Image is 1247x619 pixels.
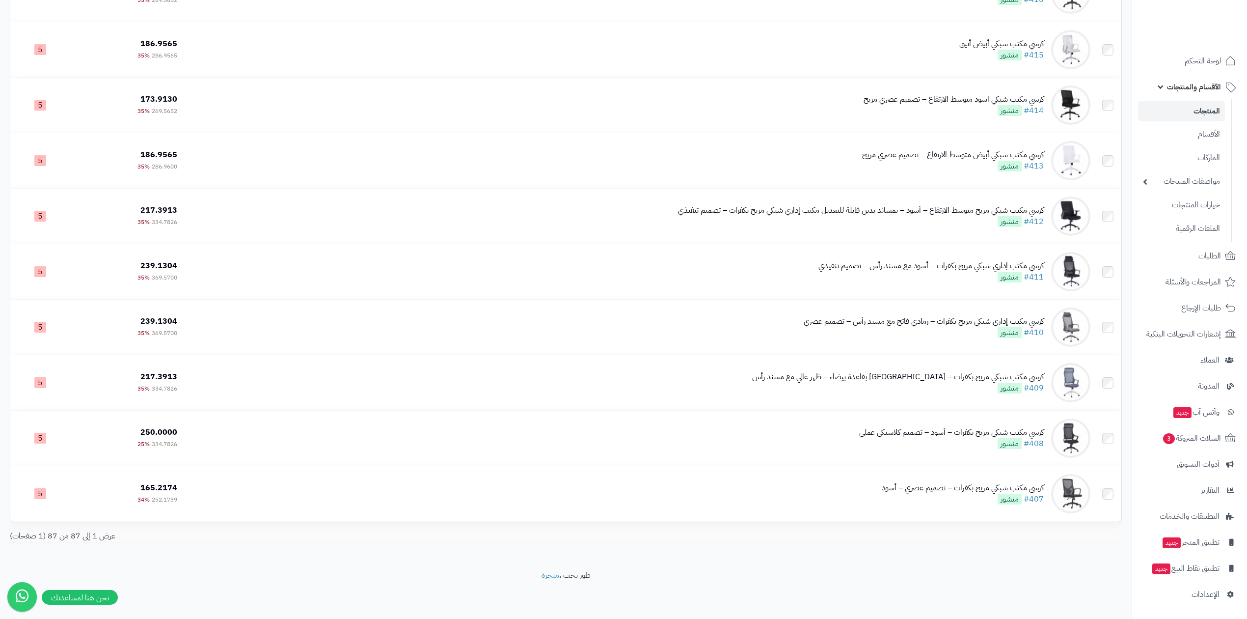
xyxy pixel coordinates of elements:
span: منشور [998,272,1022,282]
a: السلات المتروكة3 [1138,426,1241,450]
span: 35% [137,273,150,282]
span: 186.9565 [140,38,177,50]
a: المدونة [1138,374,1241,398]
img: كرسي مكتب شبكي مريح متوسط الارتفاع – أسود – بمساند يدين قابلة للتعديل مكتب إداري شبكي مريح بكفرات... [1051,197,1090,236]
span: 5 [34,322,46,333]
span: 5 [34,266,46,277]
img: كرسي مكتب إداري شبكي مريح بكفرات – أسود مع مسند رأس – تصميم تنفيذي [1051,252,1090,291]
span: أدوات التسويق [1177,457,1220,471]
a: الملفات الرقمية [1138,218,1225,239]
span: 5 [34,433,46,444]
a: مواصفات المنتجات [1138,171,1225,192]
span: إشعارات التحويلات البنكية [1146,327,1221,341]
img: كرسي مكتب شبكي مريح بكفرات – تصميم عصري – أسود [1051,474,1090,513]
span: 3 [1163,433,1175,445]
span: منشور [998,327,1022,338]
span: الإعدادات [1192,588,1220,601]
a: المراجعات والأسئلة [1138,270,1241,294]
span: 286.9600 [152,162,177,171]
span: 269.5652 [152,107,177,115]
span: 35% [137,51,150,60]
span: 35% [137,162,150,171]
span: السلات المتروكة [1162,431,1221,445]
a: أدوات التسويق [1138,452,1241,476]
span: لوحة التحكم [1185,54,1221,68]
span: المراجعات والأسئلة [1166,275,1221,289]
a: العملاء [1138,348,1241,372]
a: الأقسام [1138,124,1225,145]
span: 5 [34,155,46,166]
div: كرسي مكتب شبكي مريح بكفرات – [GEOGRAPHIC_DATA] بقاعدة بيضاء – ظهر عالي مع مسند رأس [752,371,1044,383]
a: تطبيق المتجرجديد [1138,531,1241,554]
a: #408 [1024,438,1044,450]
div: عرض 1 إلى 87 من 87 (1 صفحات) [2,531,566,542]
img: logo-2.png [1180,7,1238,28]
span: 334.7826 [152,384,177,393]
a: الإعدادات [1138,583,1241,606]
span: منشور [998,494,1022,505]
a: #415 [1024,49,1044,61]
span: منشور [998,383,1022,394]
span: 252.1739 [152,495,177,504]
span: التطبيقات والخدمات [1160,509,1220,523]
img: كرسي مكتب شبكي مريح بكفرات – أسود – تصميم كلاسيكي عملي [1051,419,1090,458]
div: كرسي مكتب شبكي أبيض أنيق [959,38,1044,50]
span: 250.0000 [140,426,177,438]
span: منشور [998,50,1022,60]
a: التطبيقات والخدمات [1138,505,1241,528]
img: كرسي مكتب شبكي مريح بكفرات – رمادي بقاعدة بيضاء – ظهر عالي مع مسند رأس [1051,363,1090,402]
a: #412 [1024,216,1044,227]
span: تطبيق المتجر [1162,535,1220,549]
span: 217.3913 [140,204,177,216]
span: 5 [34,44,46,55]
span: منشور [998,438,1022,449]
span: جديد [1152,563,1170,574]
span: 369.5700 [152,329,177,338]
span: طلبات الإرجاع [1181,301,1221,315]
span: 35% [137,384,150,393]
img: كرسي مكتب إداري شبكي مريح بكفرات – رمادي فاتح مع مسند رأس – تصميم عصري [1051,308,1090,347]
div: كرسي مكتب شبكي مريح بكفرات – تصميم عصري – أسود [882,482,1044,494]
a: تطبيق نقاط البيعجديد [1138,557,1241,580]
a: المنتجات [1138,101,1225,121]
span: 186.9565 [140,149,177,161]
span: جديد [1163,537,1181,548]
a: #413 [1024,160,1044,172]
a: التقارير [1138,478,1241,502]
span: منشور [998,216,1022,227]
span: 165.2174 [140,482,177,494]
span: منشور [998,105,1022,116]
a: #410 [1024,327,1044,338]
div: كرسي مكتب شبكي مريح متوسط الارتفاع – أسود – بمساند يدين قابلة للتعديل مكتب إداري شبكي مريح بكفرات... [678,205,1044,216]
a: إشعارات التحويلات البنكية [1138,322,1241,346]
div: كرسي مكتب شبكي أبيض متوسط الارتفاع – تصميم عصري مريح [862,149,1044,161]
span: 173.9130 [140,93,177,105]
div: كرسي مكتب شبكي مريح بكفرات – أسود – تصميم كلاسيكي عملي [859,427,1044,438]
span: الطلبات [1198,249,1221,263]
span: 35% [137,329,150,338]
span: تطبيق نقاط البيع [1151,562,1220,575]
a: وآتس آبجديد [1138,400,1241,424]
div: كرسي مكتب إداري شبكي مريح بكفرات – أسود مع مسند رأس – تصميم تنفيذي [818,260,1044,272]
span: 334.7826 [152,218,177,226]
span: العملاء [1200,353,1220,367]
span: 35% [137,107,150,115]
img: كرسي مكتب شبكي اسود متوسط الارتفاع – تصميم عصري مريح [1051,85,1090,125]
span: 239.1304 [140,315,177,327]
a: طلبات الإرجاع [1138,296,1241,320]
span: منشور [998,161,1022,171]
span: التقارير [1201,483,1220,497]
a: #411 [1024,271,1044,283]
span: جديد [1173,407,1192,418]
img: كرسي مكتب شبكي أبيض متوسط الارتفاع – تصميم عصري مريح [1051,141,1090,180]
span: 369.5700 [152,273,177,282]
span: 5 [34,211,46,222]
a: لوحة التحكم [1138,49,1241,73]
img: كرسي مكتب شبكي أبيض أنيق [1051,30,1090,69]
span: 334.7826 [152,440,177,449]
span: 5 [34,377,46,388]
span: 35% [137,218,150,226]
span: المدونة [1198,379,1220,393]
a: خيارات المنتجات [1138,195,1225,216]
a: #414 [1024,105,1044,116]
